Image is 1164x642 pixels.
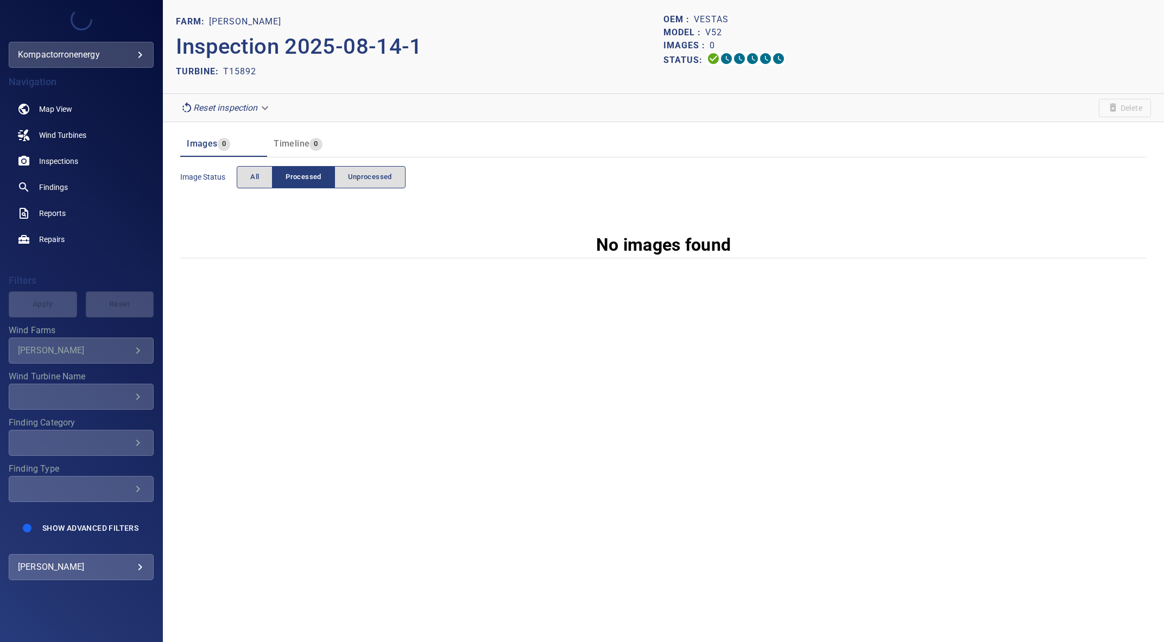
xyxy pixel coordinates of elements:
span: Image Status [180,171,237,182]
div: kompactorronenergy [9,42,154,68]
span: Processed [286,171,321,183]
p: No images found [596,232,731,258]
label: Finding Type [9,465,154,473]
p: T15892 [223,65,256,78]
svg: Classification 0% [772,52,785,65]
div: Wind Farms [9,338,154,364]
span: Inspections [39,156,78,167]
button: All [237,166,273,188]
p: V52 [705,26,722,39]
span: Repairs [39,234,65,245]
a: findings noActive [9,174,154,200]
div: Wind Turbine Name [9,384,154,410]
span: Unprocessed [348,171,392,183]
p: TURBINE: [176,65,223,78]
svg: ML Processing 0% [746,52,759,65]
label: Wind Farms [9,326,154,335]
div: kompactorronenergy [18,46,144,63]
span: All [250,171,259,183]
p: OEM : [663,13,694,26]
div: imageStatus [237,166,406,188]
span: Unable to delete the inspection due to your user permissions [1099,99,1151,117]
span: Timeline [274,138,309,149]
p: Status: [663,52,707,68]
span: Show Advanced Filters [42,524,138,532]
p: 0 [710,39,715,52]
span: 0 [309,138,322,150]
em: Reset inspection [193,103,257,113]
svg: Uploading 100% [707,52,720,65]
h4: Navigation [9,77,154,87]
svg: Data Formatted 0% [720,52,733,65]
a: windturbines noActive [9,122,154,148]
div: [PERSON_NAME] [18,558,144,576]
label: Finding Category [9,418,154,427]
a: reports noActive [9,200,154,226]
p: Inspection 2025-08-14-1 [176,30,663,63]
a: repairs noActive [9,226,154,252]
span: Images [187,138,217,149]
button: Processed [272,166,334,188]
button: Show Advanced Filters [36,519,145,537]
p: [PERSON_NAME] [209,15,281,28]
p: Model : [663,26,705,39]
svg: Matching 0% [759,52,772,65]
h4: Filters [9,275,154,286]
a: map noActive [9,96,154,122]
label: Wind Turbine Name [9,372,154,381]
p: Vestas [694,13,729,26]
button: Unprocessed [334,166,406,188]
p: Images : [663,39,710,52]
div: Finding Type [9,476,154,502]
span: Reports [39,208,66,219]
span: Findings [39,182,68,193]
div: [PERSON_NAME] [18,345,131,355]
span: 0 [218,138,230,150]
p: FARM: [176,15,209,28]
span: Wind Turbines [39,130,86,141]
div: Reset inspection [176,98,275,117]
a: inspections noActive [9,148,154,174]
svg: Selecting 0% [733,52,746,65]
div: Finding Category [9,430,154,456]
span: Map View [39,104,72,115]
